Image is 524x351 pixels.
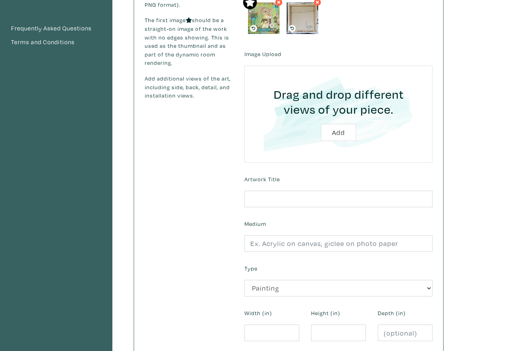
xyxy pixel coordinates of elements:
[145,74,233,100] p: Add additional views of the art, including side, back, detail, and installation views.
[244,220,266,228] label: Medium
[145,16,233,67] p: The first image should be a straight-on image of the work with no edges showing. This is used as ...
[244,235,433,252] input: Ex. Acrylic on canvas, giclee on photo paper
[378,309,406,317] label: Depth (in)
[287,2,318,34] img: phpThumb.php
[311,309,340,317] label: Height (in)
[11,37,102,47] a: Terms and Conditions
[244,309,272,317] label: Width (in)
[378,325,433,342] input: (optional)
[11,23,102,34] a: Frequently Asked Questions
[244,175,280,184] label: Artwork Title
[244,264,257,273] label: Type
[244,50,282,58] label: Image Upload
[248,2,280,34] img: phpThumb.php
